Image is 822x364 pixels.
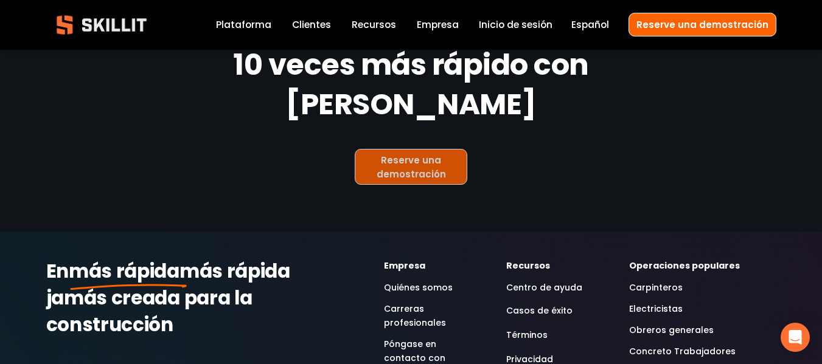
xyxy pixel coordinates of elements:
[352,18,396,32] span: Recursos
[629,345,736,359] a: Concreto Trabajadores
[46,7,157,43] img: Skillit
[629,13,776,36] a: Reserve una demostración
[781,323,810,352] div: Open Intercom Messenger
[384,281,453,295] a: Quiénes somos
[571,17,609,33] div: language picker
[571,18,609,32] span: Español
[384,259,425,274] strong: Empresa
[233,4,595,131] strong: Escala tu artesanía 10 veces más rápido con [PERSON_NAME]
[417,17,459,33] a: Empresa
[216,17,271,33] a: Plataforma
[355,149,468,185] a: Reserve una demostración
[629,281,683,295] a: Carpinteros
[629,259,740,274] strong: Operaciones populares
[506,281,582,295] a: Centro de ayuda
[352,17,396,33] a: folder dropdown
[506,259,550,274] strong: Recursos
[506,327,548,343] a: Términos
[46,256,294,343] strong: más rápida jamás creada para la construcción
[69,256,179,289] strong: más rápida
[384,302,469,330] a: Carreras profesionales
[629,302,683,316] a: Electricistas
[479,17,552,33] a: Inicio de sesión
[506,303,573,319] a: Casos de éxito
[46,256,69,289] strong: En
[629,323,714,337] a: Obreros generales
[292,17,331,33] a: Clientes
